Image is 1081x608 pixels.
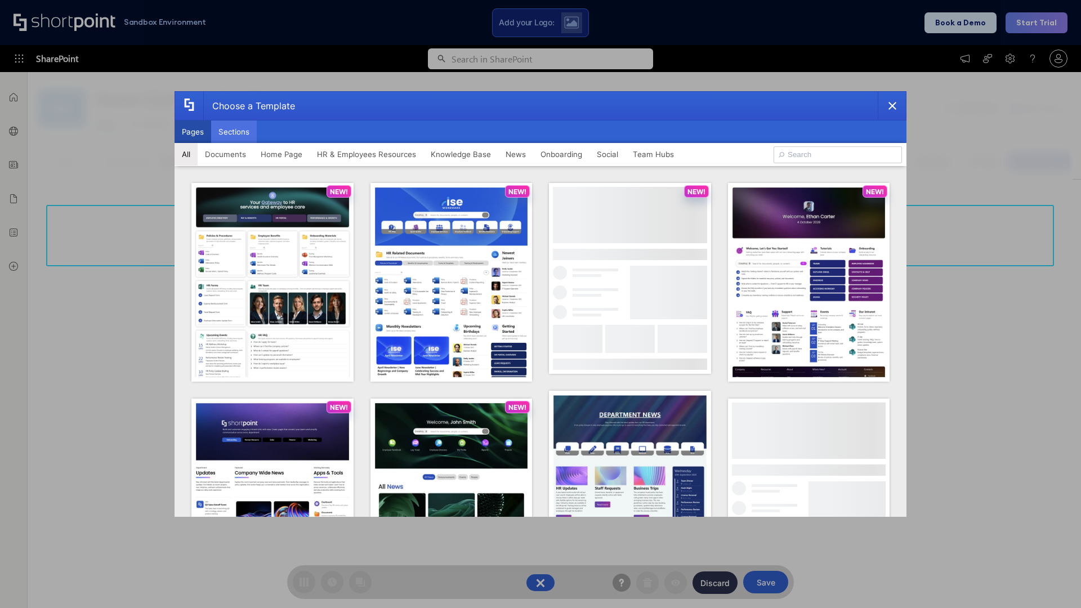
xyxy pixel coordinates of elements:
[175,143,198,166] button: All
[203,92,295,120] div: Choose a Template
[533,143,589,166] button: Onboarding
[310,143,423,166] button: HR & Employees Resources
[253,143,310,166] button: Home Page
[330,187,348,196] p: NEW!
[589,143,626,166] button: Social
[878,477,1081,608] iframe: Chat Widget
[508,187,526,196] p: NEW!
[626,143,681,166] button: Team Hubs
[175,120,211,143] button: Pages
[423,143,498,166] button: Knowledge Base
[175,91,906,517] div: template selector
[866,187,884,196] p: NEW!
[330,403,348,412] p: NEW!
[508,403,526,412] p: NEW!
[211,120,257,143] button: Sections
[774,146,902,163] input: Search
[687,187,705,196] p: NEW!
[498,143,533,166] button: News
[198,143,253,166] button: Documents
